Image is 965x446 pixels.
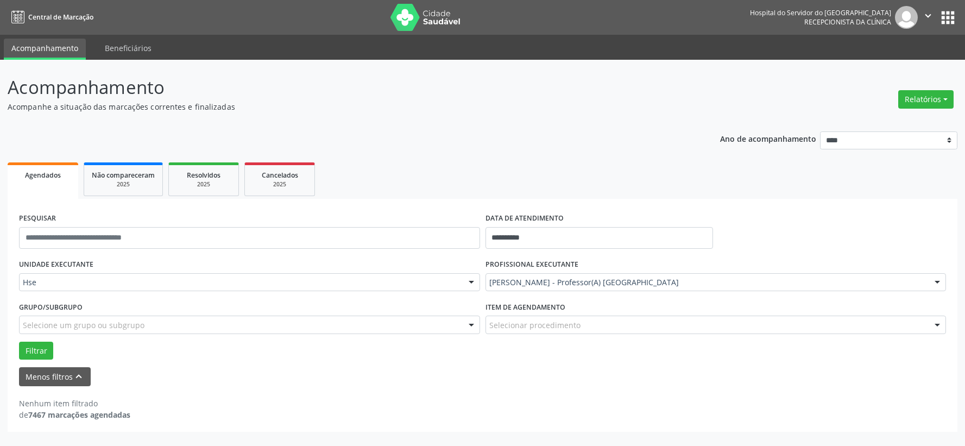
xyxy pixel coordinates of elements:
[489,277,924,288] span: [PERSON_NAME] - Professor(A) [GEOGRAPHIC_DATA]
[720,131,816,145] p: Ano de acompanhamento
[938,8,957,27] button: apps
[485,256,578,273] label: PROFISSIONAL EXECUTANTE
[19,299,83,316] label: Grupo/Subgrupo
[898,90,954,109] button: Relatórios
[918,6,938,29] button: 
[8,101,672,112] p: Acompanhe a situação das marcações correntes e finalizadas
[23,277,458,288] span: Hse
[489,319,581,331] span: Selecionar procedimento
[25,171,61,180] span: Agendados
[19,210,56,227] label: PESQUISAR
[485,210,564,227] label: DATA DE ATENDIMENTO
[28,12,93,22] span: Central de Marcação
[4,39,86,60] a: Acompanhamento
[804,17,891,27] span: Recepcionista da clínica
[19,409,130,420] div: de
[92,171,155,180] span: Não compareceram
[8,74,672,101] p: Acompanhamento
[73,370,85,382] i: keyboard_arrow_up
[23,319,144,331] span: Selecione um grupo ou subgrupo
[253,180,307,189] div: 2025
[922,10,934,22] i: 
[262,171,298,180] span: Cancelados
[750,8,891,17] div: Hospital do Servidor do [GEOGRAPHIC_DATA]
[8,8,93,26] a: Central de Marcação
[92,180,155,189] div: 2025
[176,180,231,189] div: 2025
[19,256,93,273] label: UNIDADE EXECUTANTE
[97,39,159,58] a: Beneficiários
[19,398,130,409] div: Nenhum item filtrado
[28,410,130,420] strong: 7467 marcações agendadas
[187,171,220,180] span: Resolvidos
[895,6,918,29] img: img
[19,367,91,386] button: Menos filtroskeyboard_arrow_up
[19,342,53,360] button: Filtrar
[485,299,565,316] label: Item de agendamento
